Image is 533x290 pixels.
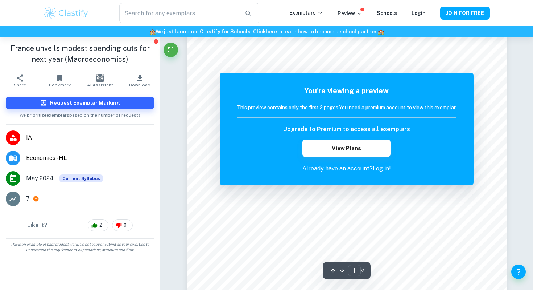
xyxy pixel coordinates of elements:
span: 🏫 [149,29,156,35]
p: Review [338,9,362,17]
a: here [266,29,277,35]
p: 7 [26,194,30,203]
h5: You're viewing a preview [237,85,456,96]
p: Already have an account? [237,164,456,173]
img: Clastify logo [43,6,89,20]
span: Share [14,82,26,88]
button: Report issue [153,39,158,44]
h6: Upgrade to Premium to access all exemplars [283,125,410,134]
span: Economics - HL [26,154,154,162]
span: 2 [95,222,106,229]
a: Login [412,10,426,16]
button: View Plans [302,140,390,157]
button: Fullscreen [164,43,178,57]
button: Request Exemplar Marking [6,97,154,109]
span: AI Assistant [87,82,113,88]
span: This is an example of past student work. Do not copy or submit as your own. Use to understand the... [3,242,157,253]
div: This exemplar is based on the current syllabus. Feel free to refer to it for inspiration/ideas wh... [59,174,103,182]
img: AI Assistant [96,74,104,82]
span: Bookmark [49,82,71,88]
span: We prioritize exemplars based on the number of requests [20,109,141,118]
a: Schools [377,10,397,16]
h6: We just launched Clastify for Schools. Click to learn how to become a school partner. [1,28,532,36]
span: Download [129,82,150,88]
button: AI Assistant [80,71,120,91]
div: 2 [88,219,108,231]
span: / 2 [361,267,365,274]
button: Help and Feedback [511,265,526,279]
button: Download [120,71,160,91]
span: May 2024 [26,174,54,183]
h1: France unveils modest spending cuts for next year (Macroeconomics) [6,43,154,65]
span: 🏫 [378,29,384,35]
span: Current Syllabus [59,174,103,182]
h6: Like it? [27,221,47,230]
p: Exemplars [289,9,323,17]
button: Bookmark [40,71,80,91]
input: Search for any exemplars... [119,3,239,23]
span: 0 [120,222,131,229]
button: JOIN FOR FREE [440,7,490,20]
div: 0 [112,219,133,231]
h6: This preview contains only the first 2 pages. You need a premium account to view this exemplar. [237,104,456,112]
h6: Request Exemplar Marking [50,99,120,107]
a: Log in! [373,165,391,172]
span: IA [26,133,154,142]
